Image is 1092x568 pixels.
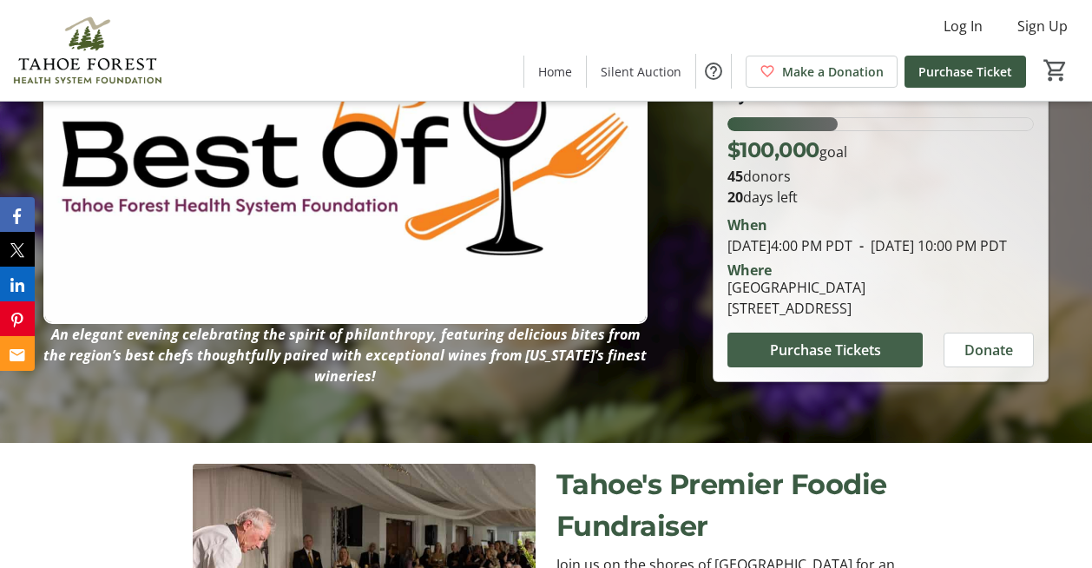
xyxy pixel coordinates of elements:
[727,277,865,298] div: [GEOGRAPHIC_DATA]
[1003,12,1082,40] button: Sign Up
[944,333,1034,367] button: Donate
[1040,55,1071,86] button: Cart
[918,63,1012,81] span: Purchase Ticket
[727,215,767,235] div: When
[782,63,884,81] span: Make a Donation
[524,56,586,88] a: Home
[727,117,1034,131] div: 35.84309% of fundraising goal reached
[905,56,1026,88] a: Purchase Ticket
[852,236,1007,255] span: [DATE] 10:00 PM PDT
[727,263,772,277] div: Where
[964,340,1013,360] span: Donate
[930,12,997,40] button: Log In
[727,188,743,207] span: 20
[538,63,572,81] span: Home
[727,333,923,367] button: Purchase Tickets
[727,166,1034,187] p: donors
[587,56,695,88] a: Silent Auction
[944,16,983,36] span: Log In
[770,340,881,360] span: Purchase Tickets
[727,137,819,162] span: $100,000
[43,325,647,386] em: An elegant evening celebrating the spirit of philanthropy, featuring delicious bites from the reg...
[696,54,731,89] button: Help
[727,187,1034,208] p: days left
[727,236,852,255] span: [DATE] 4:00 PM PDT
[10,7,165,94] img: Tahoe Forest Health System Foundation's Logo
[556,464,899,547] p: Tahoe's Premier Foodie Fundraiser
[852,236,871,255] span: -
[727,298,865,319] div: [STREET_ADDRESS]
[727,167,743,186] b: 45
[601,63,681,81] span: Silent Auction
[746,56,898,88] a: Make a Donation
[1017,16,1068,36] span: Sign Up
[727,135,847,166] p: goal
